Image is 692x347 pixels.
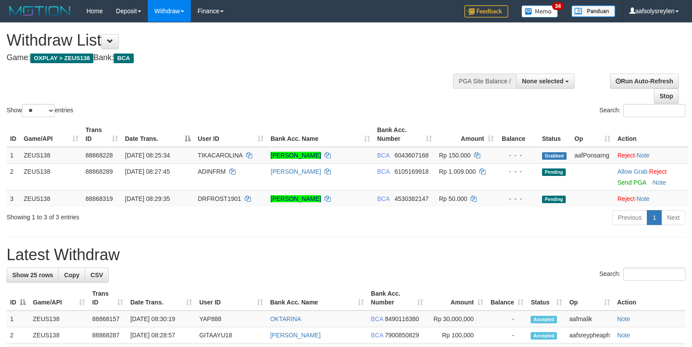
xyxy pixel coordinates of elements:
a: Note [653,179,666,186]
span: DRFROST1901 [198,195,241,202]
th: Date Trans.: activate to sort column descending [121,122,194,147]
th: Balance [497,122,539,147]
span: BCA [371,332,383,339]
span: CSV [90,272,103,279]
span: [DATE] 08:25:34 [125,152,170,159]
td: Rp 100,000 [427,327,487,343]
td: 88868287 [89,327,127,343]
label: Search: [599,268,685,281]
th: Trans ID: activate to sort column ascending [82,122,121,147]
th: Amount: activate to sort column ascending [427,286,487,311]
img: panduan.png [571,5,615,17]
span: Copy [64,272,79,279]
img: MOTION_logo.png [7,4,73,18]
a: Send PGA [617,179,646,186]
a: Stop [654,89,679,104]
span: BCA [377,152,389,159]
a: Allow Grab [617,168,647,175]
td: - [487,327,527,343]
a: Note [617,332,630,339]
a: Note [637,152,650,159]
td: aafmalik [566,311,614,327]
td: 1 [7,147,20,164]
td: aafPonsarng [571,147,614,164]
td: ZEUS138 [20,190,82,207]
div: PGA Site Balance / [453,74,516,89]
th: Balance: activate to sort column ascending [487,286,527,311]
th: Status [539,122,571,147]
h1: Withdraw List [7,32,453,49]
td: [DATE] 08:28:57 [127,327,196,343]
h1: Latest Withdraw [7,246,685,264]
div: - - - [501,194,535,203]
a: 1 [647,210,662,225]
a: Next [661,210,685,225]
span: Show 25 rows [12,272,53,279]
span: BCA [377,168,389,175]
th: Status: activate to sort column ascending [527,286,566,311]
div: Showing 1 to 3 of 3 entries [7,209,282,222]
span: OXPLAY > ZEUS138 [30,54,93,63]
a: Show 25 rows [7,268,59,283]
th: Bank Acc. Number: activate to sort column ascending [374,122,435,147]
td: ZEUS138 [20,147,82,164]
th: Op: activate to sort column ascending [571,122,614,147]
span: Accepted [531,316,557,323]
span: BCA [371,315,383,322]
th: ID [7,122,20,147]
td: 2 [7,163,20,190]
span: Pending [542,196,566,203]
input: Search: [623,104,685,117]
td: · [614,163,688,190]
span: Rp 150.000 [439,152,471,159]
td: aafsreypheaph [566,327,614,343]
th: Amount: activate to sort column ascending [435,122,497,147]
a: Copy [58,268,85,283]
td: Rp 30,000,000 [427,311,487,327]
th: Date Trans.: activate to sort column ascending [127,286,196,311]
th: Action [614,286,685,311]
img: Button%20Memo.svg [521,5,558,18]
a: Reject [617,152,635,159]
th: Game/API: activate to sort column ascending [20,122,82,147]
td: YAP888 [196,311,267,327]
span: BCA [377,195,389,202]
button: None selected [516,74,574,89]
input: Search: [623,268,685,281]
td: 1 [7,311,29,327]
a: Previous [612,210,647,225]
a: [PERSON_NAME] [271,152,321,159]
span: Copy 7900850829 to clipboard [385,332,419,339]
a: Reject [617,195,635,202]
div: - - - [501,167,535,176]
th: User ID: activate to sort column ascending [194,122,267,147]
img: Feedback.jpg [464,5,508,18]
td: ZEUS138 [29,311,89,327]
span: Pending [542,168,566,176]
span: 88868228 [86,152,113,159]
a: Note [617,315,630,322]
select: Showentries [22,104,55,117]
span: None selected [522,78,564,85]
span: ADINFRM [198,168,226,175]
td: [DATE] 08:30:19 [127,311,196,327]
span: BCA [114,54,133,63]
a: [PERSON_NAME] [271,195,321,202]
span: Copy 8490116380 to clipboard [385,315,419,322]
td: ZEUS138 [29,327,89,343]
th: Bank Acc. Name: activate to sort column ascending [267,122,374,147]
span: Rp 50.000 [439,195,467,202]
span: 88868289 [86,168,113,175]
a: [PERSON_NAME] [271,168,321,175]
a: OKTARINA [270,315,301,322]
td: 2 [7,327,29,343]
a: CSV [85,268,109,283]
label: Search: [599,104,685,117]
span: Copy 6043607168 to clipboard [395,152,429,159]
span: 34 [552,2,564,10]
span: Grabbed [542,152,567,160]
th: Trans ID: activate to sort column ascending [89,286,127,311]
th: Bank Acc. Number: activate to sort column ascending [367,286,427,311]
th: Action [614,122,688,147]
a: Note [637,195,650,202]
